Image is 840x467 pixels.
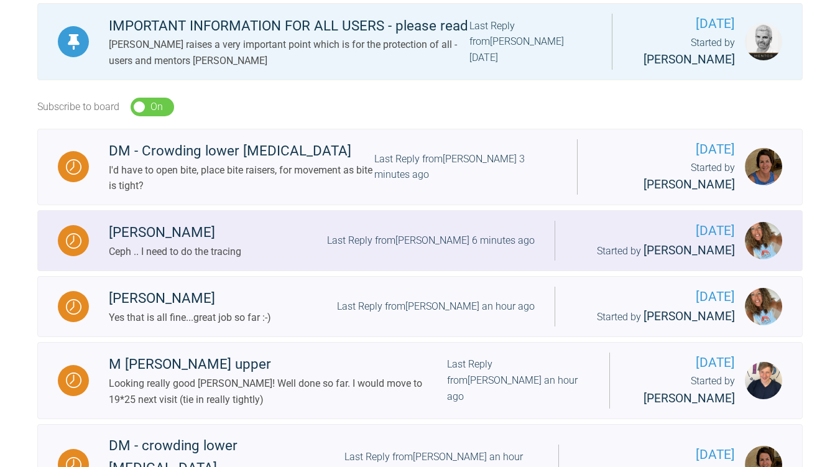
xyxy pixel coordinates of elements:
div: I'd have to open bite, place bite raisers, for movement as bite is tight? [109,162,374,194]
img: Waiting [66,159,81,175]
div: Last Reply from [PERSON_NAME] 3 minutes ago [374,151,557,183]
div: Started by [632,35,735,70]
a: WaitingDM - Crowding lower [MEDICAL_DATA]I'd have to open bite, place bite raisers, for movement ... [37,129,803,206]
span: [DATE] [575,287,736,307]
div: Ceph .. I need to do the tracing [109,244,241,260]
div: Last Reply from [PERSON_NAME] 6 minutes ago [327,233,535,249]
div: Started by [575,307,736,326]
span: [PERSON_NAME] [644,309,735,323]
a: PinnedIMPORTANT INFORMATION FOR ALL USERS - please read[PERSON_NAME] raises a very important poin... [37,3,803,80]
div: Started by [575,241,736,261]
div: Last Reply from [PERSON_NAME] an hour ago [447,356,589,404]
span: [DATE] [598,139,735,160]
div: DM - Crowding lower [MEDICAL_DATA] [109,140,374,162]
img: Waiting [66,372,81,388]
img: Ross Hobson [745,23,782,60]
a: Waiting[PERSON_NAME]Ceph .. I need to do the tracingLast Reply from[PERSON_NAME] 6 minutes ago[DA... [37,210,803,271]
img: Pinned [66,34,81,50]
div: M [PERSON_NAME] upper [109,353,447,376]
div: IMPORTANT INFORMATION FOR ALL USERS - please read [109,15,469,37]
div: [PERSON_NAME] [109,287,271,310]
div: Last Reply from [PERSON_NAME] [DATE] [469,18,592,66]
img: Waiting [66,233,81,249]
span: [PERSON_NAME] [644,243,735,257]
div: Started by [598,160,735,195]
a: WaitingM [PERSON_NAME] upperLooking really good [PERSON_NAME]! Well done so far. I would move to ... [37,342,803,419]
a: Waiting[PERSON_NAME]Yes that is all fine...great job so far :-)Last Reply from[PERSON_NAME] an ho... [37,276,803,337]
div: Looking really good [PERSON_NAME]! Well done so far. I would move to 19*25 next visit (tie in rea... [109,376,447,407]
div: Started by [630,373,735,408]
img: Waiting [66,299,81,315]
span: [PERSON_NAME] [644,177,735,192]
img: Margaret De Verteuil [745,148,782,185]
div: Subscribe to board [37,99,119,115]
span: [PERSON_NAME] [644,52,735,67]
div: [PERSON_NAME] [109,221,241,244]
div: [PERSON_NAME] raises a very important point which is for the protection of all - users and mentor... [109,37,469,68]
img: Rebecca Lynne Williams [745,288,782,325]
span: [DATE] [575,221,736,241]
span: [DATE] [579,445,735,465]
span: [DATE] [632,14,735,34]
img: Jack Gardner [745,362,782,399]
div: Last Reply from [PERSON_NAME] an hour ago [337,298,535,315]
div: Yes that is all fine...great job so far :-) [109,310,271,326]
span: [DATE] [630,353,735,373]
div: On [150,99,163,115]
span: [PERSON_NAME] [644,391,735,405]
img: Rebecca Lynne Williams [745,222,782,259]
